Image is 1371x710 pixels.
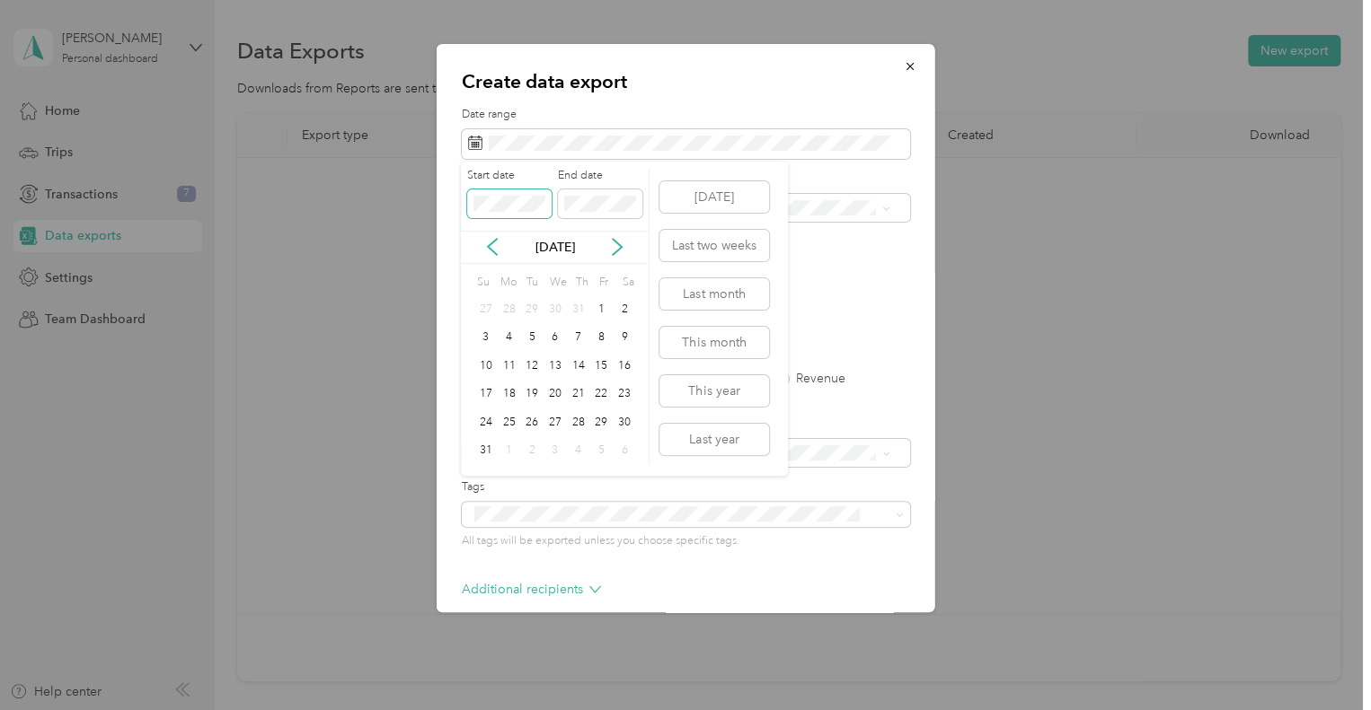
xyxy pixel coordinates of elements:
[474,411,498,434] div: 24
[474,440,498,462] div: 31
[498,383,521,406] div: 18
[474,270,491,295] div: Su
[589,355,613,377] div: 15
[520,383,544,406] div: 19
[544,298,567,320] div: 30
[462,107,910,123] label: Date range
[613,440,636,462] div: 6
[659,181,769,213] button: [DATE]
[567,411,590,434] div: 28
[544,440,567,462] div: 3
[589,411,613,434] div: 29
[520,411,544,434] div: 26
[558,168,642,184] label: End date
[498,327,521,349] div: 4
[544,327,567,349] div: 6
[572,270,589,295] div: Th
[467,168,552,184] label: Start date
[474,355,498,377] div: 10
[462,479,910,495] label: Tags
[474,383,498,406] div: 17
[777,373,845,385] label: Revenue
[462,69,910,94] p: Create data export
[546,270,567,295] div: We
[589,327,613,349] div: 8
[520,440,544,462] div: 2
[567,355,590,377] div: 14
[659,375,769,407] button: This year
[619,270,636,295] div: Sa
[567,327,590,349] div: 7
[1270,609,1371,710] iframe: Everlance-gr Chat Button Frame
[659,424,769,455] button: Last year
[498,270,517,295] div: Mo
[520,327,544,349] div: 5
[659,327,769,358] button: This month
[474,298,498,320] div: 27
[462,533,910,549] p: All tags will be exported unless you choose specific tags.
[544,383,567,406] div: 20
[596,270,613,295] div: Fr
[567,440,590,462] div: 4
[659,230,769,261] button: Last two weeks
[520,355,544,377] div: 12
[613,298,636,320] div: 2
[498,298,521,320] div: 28
[462,580,601,599] p: Additional recipients
[498,440,521,462] div: 1
[523,270,540,295] div: Tu
[567,298,590,320] div: 31
[474,327,498,349] div: 3
[520,298,544,320] div: 29
[498,411,521,434] div: 25
[613,383,636,406] div: 23
[659,278,769,310] button: Last month
[517,238,593,257] p: [DATE]
[613,411,636,434] div: 30
[544,411,567,434] div: 27
[589,440,613,462] div: 5
[498,355,521,377] div: 11
[589,383,613,406] div: 22
[567,383,590,406] div: 21
[544,355,567,377] div: 13
[613,327,636,349] div: 9
[613,355,636,377] div: 16
[589,298,613,320] div: 1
